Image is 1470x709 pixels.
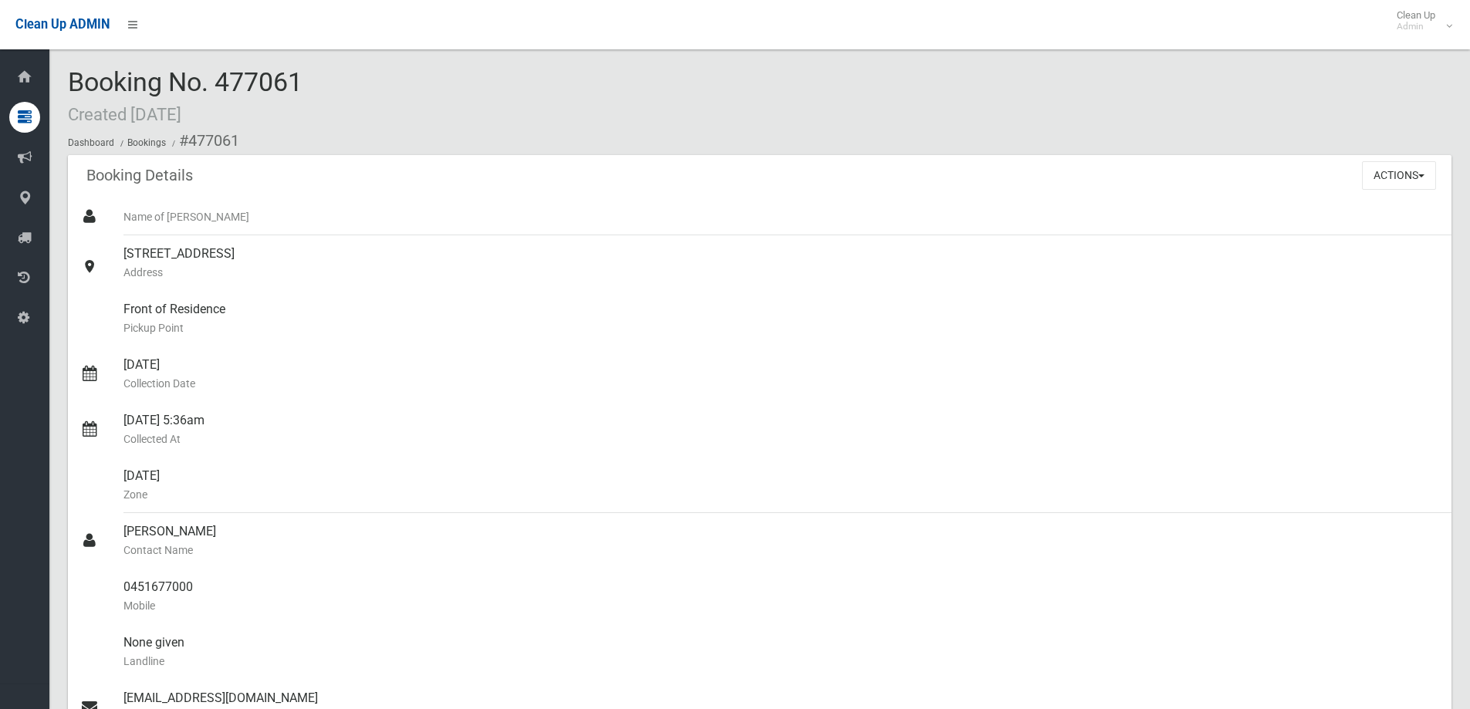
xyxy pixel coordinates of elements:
small: Created [DATE] [68,104,181,124]
div: [DATE] 5:36am [123,402,1439,457]
a: Dashboard [68,137,114,148]
div: None given [123,624,1439,680]
span: Clean Up [1389,9,1451,32]
small: Collected At [123,430,1439,448]
small: Mobile [123,596,1439,615]
div: Front of Residence [123,291,1439,346]
span: Booking No. 477061 [68,66,302,127]
small: Name of [PERSON_NAME] [123,208,1439,226]
small: Contact Name [123,541,1439,559]
small: Address [123,263,1439,282]
div: [PERSON_NAME] [123,513,1439,569]
div: 0451677000 [123,569,1439,624]
div: [DATE] [123,346,1439,402]
button: Actions [1362,161,1436,190]
small: Landline [123,652,1439,670]
span: Clean Up ADMIN [15,17,110,32]
header: Booking Details [68,160,211,191]
div: [STREET_ADDRESS] [123,235,1439,291]
small: Admin [1397,21,1435,32]
li: #477061 [168,127,239,155]
small: Collection Date [123,374,1439,393]
div: [DATE] [123,457,1439,513]
a: Bookings [127,137,166,148]
small: Zone [123,485,1439,504]
small: Pickup Point [123,319,1439,337]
